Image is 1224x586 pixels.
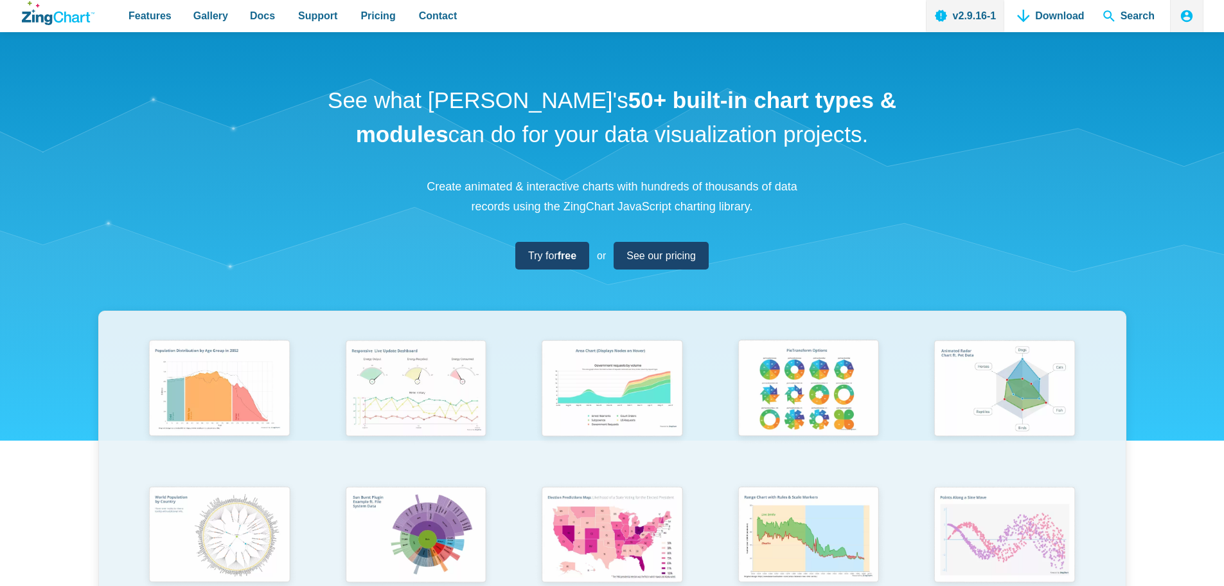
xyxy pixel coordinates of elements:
[317,334,514,480] a: Responsive Live Update Dashboard
[597,247,606,264] span: or
[356,87,896,147] strong: 50+ built-in chart types & modules
[141,334,297,446] img: Population Distribution by Age Group in 2052
[558,250,576,261] strong: free
[419,7,457,24] span: Contact
[121,334,318,480] a: Population Distribution by Age Group in 2052
[22,1,94,25] a: ZingChart Logo. Click to return to the homepage
[250,7,275,24] span: Docs
[614,242,709,270] a: See our pricing
[533,334,690,446] img: Area Chart (Displays Nodes on Hover)
[528,247,576,264] span: Try for
[515,242,589,270] a: Try forfree
[337,334,494,446] img: Responsive Live Update Dashboard
[514,334,711,480] a: Area Chart (Displays Nodes on Hover)
[323,84,901,151] h1: See what [PERSON_NAME]'s can do for your data visualization projects.
[626,247,696,264] span: See our pricing
[193,7,228,24] span: Gallery
[730,334,887,446] img: Pie Transform Options
[710,334,907,480] a: Pie Transform Options
[298,7,337,24] span: Support
[907,334,1103,480] a: Animated Radar Chart ft. Pet Data
[129,7,172,24] span: Features
[360,7,395,24] span: Pricing
[926,334,1083,446] img: Animated Radar Chart ft. Pet Data
[420,177,805,216] p: Create animated & interactive charts with hundreds of thousands of data records using the ZingCha...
